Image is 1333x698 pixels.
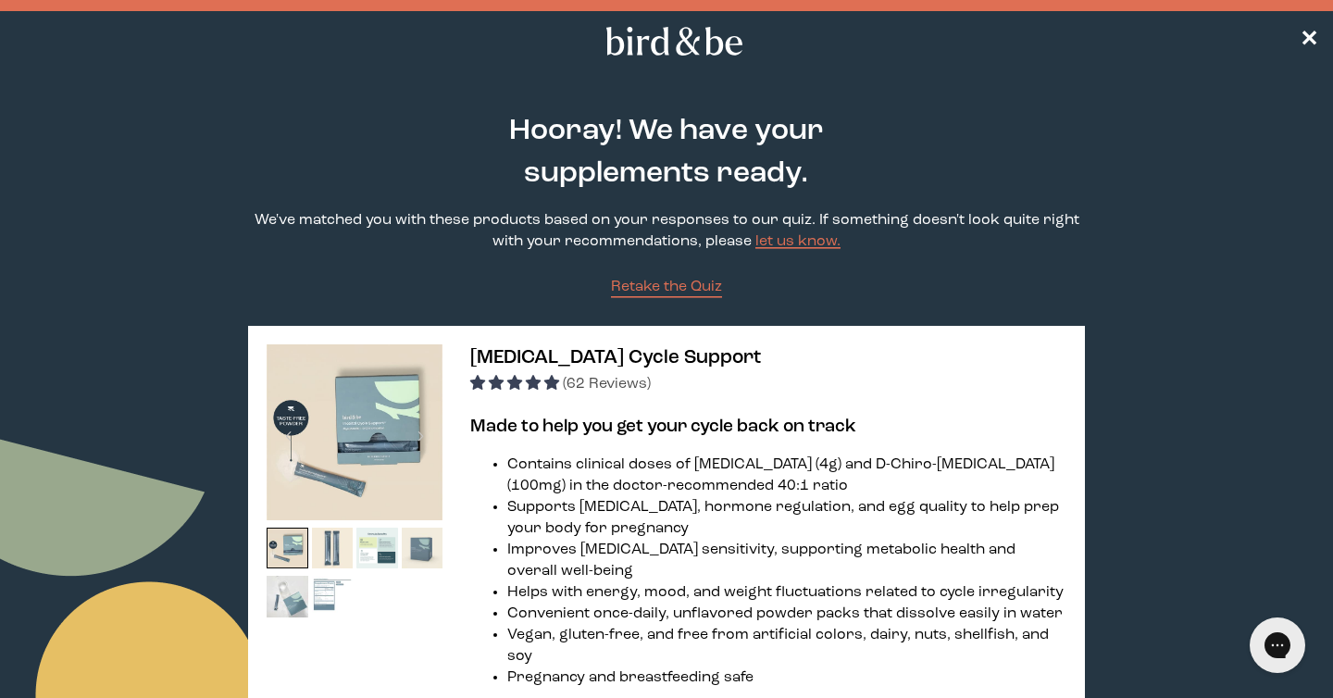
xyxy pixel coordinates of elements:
[755,234,841,249] a: let us know.
[248,210,1085,253] p: We've matched you with these products based on your responses to our quiz. If something doesn't l...
[267,344,442,520] img: thumbnail image
[470,377,563,392] span: 4.90 stars
[470,348,761,368] span: [MEDICAL_DATA] Cycle Support
[507,455,1066,497] li: Contains clinical doses of [MEDICAL_DATA] (4g) and D-Chiro-[MEDICAL_DATA] (100mg) in the doctor-r...
[267,528,308,569] img: thumbnail image
[1300,25,1318,57] a: ✕
[470,414,1066,440] h3: Made to help you get your cycle back on track
[611,280,722,294] span: Retake the Quiz
[402,528,443,569] img: thumbnail image
[507,540,1066,582] li: Improves [MEDICAL_DATA] sensitivity, supporting metabolic health and overall well-being
[1300,30,1318,52] span: ✕
[1240,611,1314,679] iframe: Gorgias live chat messenger
[563,377,651,392] span: (62 Reviews)
[416,110,917,195] h2: Hooray! We have your supplements ready.
[507,497,1066,540] li: Supports [MEDICAL_DATA], hormone regulation, and egg quality to help prep your body for pregnancy
[507,667,1066,689] li: Pregnancy and breastfeeding safe
[267,576,308,617] img: thumbnail image
[507,625,1066,667] li: Vegan, gluten-free, and free from artificial colors, dairy, nuts, shellfish, and soy
[507,604,1066,625] li: Convenient once-daily, unflavored powder packs that dissolve easily in water
[312,576,354,617] img: thumbnail image
[611,277,722,298] a: Retake the Quiz
[507,582,1066,604] li: Helps with energy, mood, and weight fluctuations related to cycle irregularity
[356,528,398,569] img: thumbnail image
[312,528,354,569] img: thumbnail image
